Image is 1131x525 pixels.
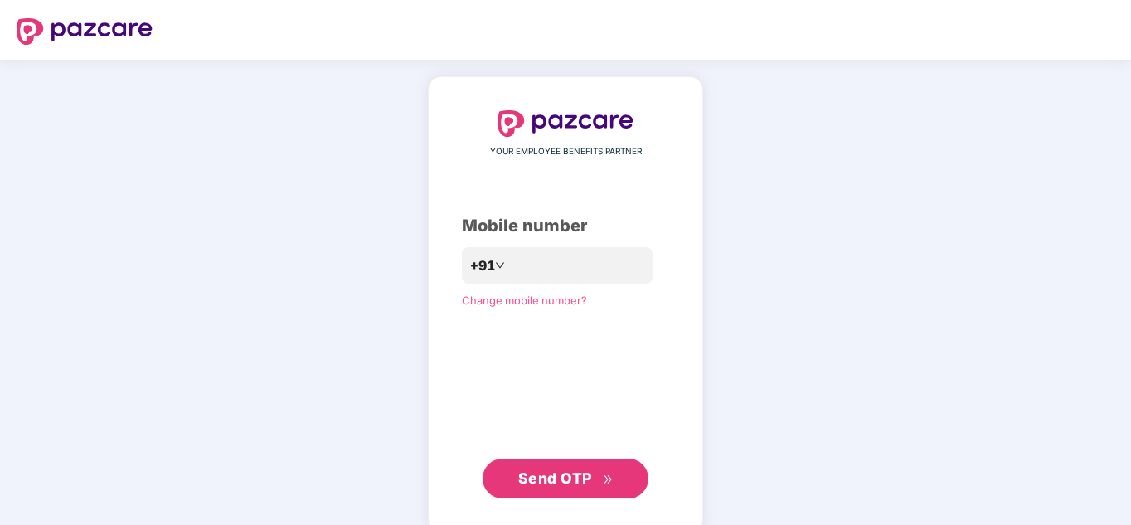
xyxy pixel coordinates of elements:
[17,18,153,45] img: logo
[483,459,648,498] button: Send OTPdouble-right
[470,255,495,276] span: +91
[462,294,587,307] a: Change mobile number?
[518,469,592,487] span: Send OTP
[498,110,633,137] img: logo
[603,474,614,485] span: double-right
[490,145,642,158] span: YOUR EMPLOYEE BENEFITS PARTNER
[462,213,669,239] div: Mobile number
[495,260,505,270] span: down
